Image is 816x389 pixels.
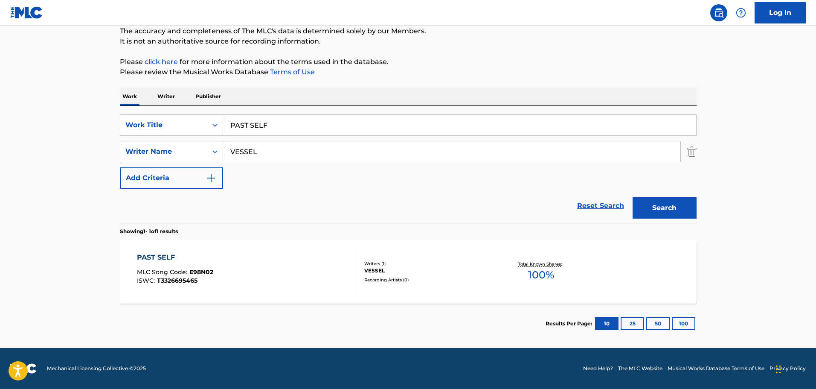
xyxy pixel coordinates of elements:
form: Search Form [120,114,697,223]
p: It is not an authoritative source for recording information. [120,36,697,47]
a: Need Help? [583,365,613,372]
p: Showing 1 - 1 of 1 results [120,228,178,235]
div: PAST SELF [137,252,213,263]
span: 100 % [528,267,554,283]
a: The MLC Website [618,365,662,372]
a: Terms of Use [268,68,315,76]
button: 100 [672,317,695,330]
span: T3326695465 [157,277,197,284]
iframe: Chat Widget [773,348,816,389]
img: MLC Logo [10,6,43,19]
p: Work [120,88,139,105]
div: Drag [776,357,781,382]
p: Publisher [193,88,224,105]
p: Writer [155,88,177,105]
img: search [714,8,724,18]
button: Add Criteria [120,167,223,189]
img: 9d2ae6d4665cec9f34b9.svg [206,173,216,183]
a: Privacy Policy [770,365,806,372]
img: help [736,8,746,18]
a: Log In [755,2,806,23]
span: MLC Song Code : [137,268,189,276]
p: Please for more information about the terms used in the database. [120,57,697,67]
div: Writer Name [125,146,202,157]
p: Please review the Musical Works Database [120,67,697,77]
img: Delete Criterion [687,141,697,162]
button: 10 [595,317,619,330]
p: Results Per Page: [546,320,594,328]
p: The accuracy and completeness of The MLC's data is determined solely by our Members. [120,26,697,36]
span: E98N02 [189,268,213,276]
a: Public Search [710,4,727,21]
div: Help [732,4,749,21]
a: Musical Works Database Terms of Use [668,365,764,372]
div: VESSEL [364,267,493,275]
button: 50 [646,317,670,330]
a: click here [145,58,178,66]
div: Writers ( 1 ) [364,260,493,267]
div: Recording Artists ( 0 ) [364,277,493,283]
img: logo [10,363,37,374]
p: Total Known Shares: [518,261,564,267]
span: ISWC : [137,277,157,284]
a: PAST SELFMLC Song Code:E98N02ISWC:T3326695465Writers (1)VESSELRecording Artists (0)Total Known Sh... [120,240,697,304]
button: 25 [621,317,644,330]
button: Search [633,197,697,219]
span: Mechanical Licensing Collective © 2025 [47,365,146,372]
a: Reset Search [573,196,628,215]
div: Work Title [125,120,202,130]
